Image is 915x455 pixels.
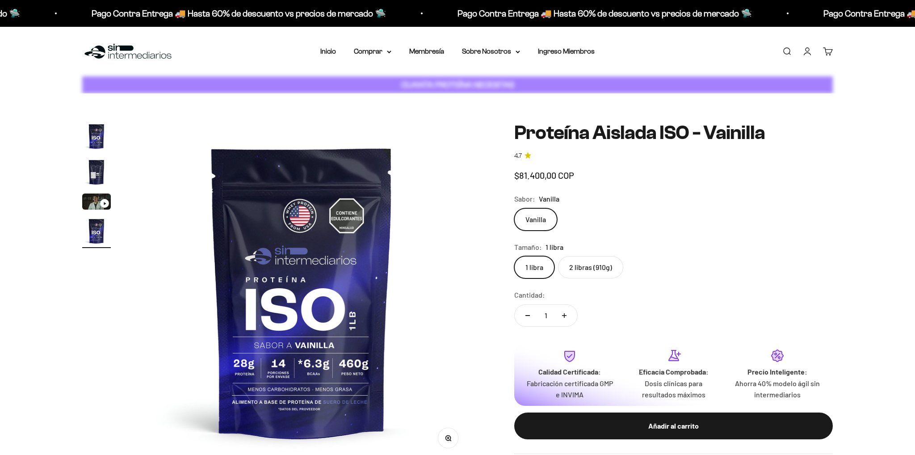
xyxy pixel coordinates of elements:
button: Ir al artículo 4 [82,217,111,248]
a: 4.74.7 de 5.0 estrellas [514,151,833,161]
img: Proteína Aislada ISO - Vainilla [82,158,111,186]
p: Ahorra 40% modelo ágil sin intermediarios [733,378,822,400]
a: Inicio [320,47,336,55]
label: Cantidad: [514,289,545,301]
summary: Sobre Nosotros [462,46,520,57]
sale-price: $81.400,00 COP [514,168,574,182]
summary: Comprar [354,46,391,57]
button: Reducir cantidad [515,305,541,326]
strong: CUANTA PROTEÍNA NECESITAS [401,80,514,89]
span: Vanilla [539,193,559,205]
button: Ir al artículo 3 [82,194,111,212]
h1: Proteína Aislada ISO - Vainilla [514,122,833,143]
a: Ingreso Miembros [538,47,595,55]
strong: Eficacia Comprobada: [639,367,709,376]
a: Membresía [409,47,444,55]
button: Ir al artículo 1 [82,122,111,153]
img: Proteína Aislada ISO - Vainilla [82,217,111,245]
strong: Calidad Certificada: [538,367,601,376]
strong: Precio Inteligente: [747,367,807,376]
legend: Tamaño: [514,241,542,253]
legend: Sabor: [514,193,535,205]
span: 1 libra [546,241,563,253]
button: Añadir al carrito [514,413,833,439]
button: Aumentar cantidad [551,305,577,326]
span: 4.7 [514,151,522,161]
button: Ir al artículo 2 [82,158,111,189]
p: Fabricación certificada GMP e INVIMA [525,378,614,400]
img: Proteína Aislada ISO - Vainilla [82,122,111,151]
p: Pago Contra Entrega 🚚 Hasta 60% de descuento vs precios de mercado 🛸 [92,6,386,21]
p: Dosis clínicas para resultados máximos [629,378,718,400]
p: Pago Contra Entrega 🚚 Hasta 60% de descuento vs precios de mercado 🛸 [457,6,752,21]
